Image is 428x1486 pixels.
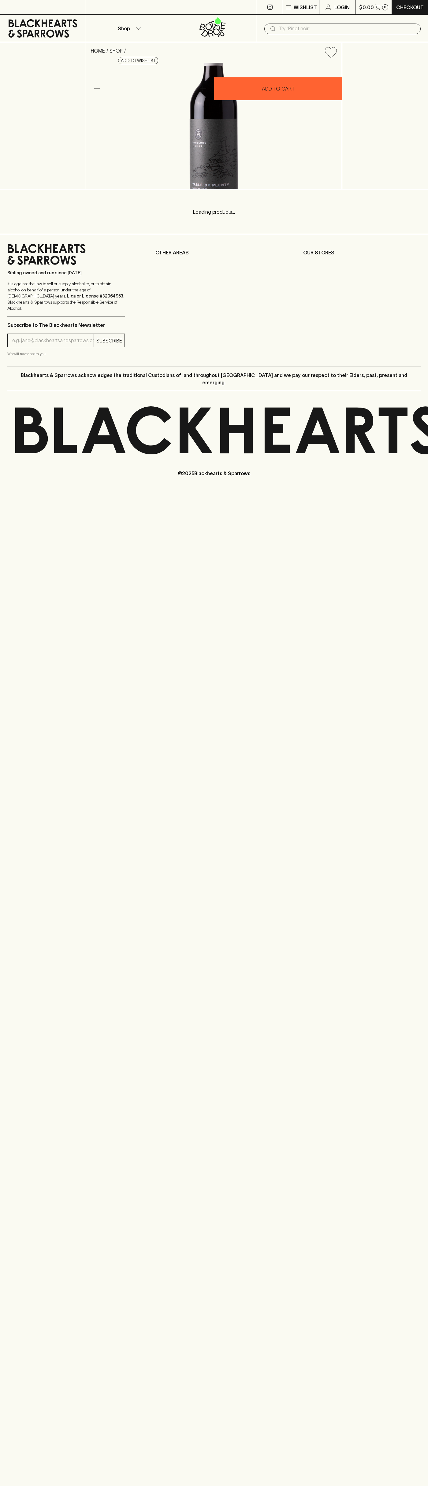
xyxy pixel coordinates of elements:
button: ADD TO CART [214,77,342,100]
strong: Liquor License #32064953 [67,294,123,298]
p: ⠀ [86,4,91,11]
p: Loading products... [6,208,422,216]
p: Sibling owned and run since [DATE] [7,270,125,276]
p: 0 [384,6,386,9]
p: It is against the law to sell or supply alcohol to, or to obtain alcohol on behalf of a person un... [7,281,125,311]
p: SUBSCRIBE [96,337,122,344]
button: SUBSCRIBE [94,334,125,347]
p: Blackhearts & Sparrows acknowledges the traditional Custodians of land throughout [GEOGRAPHIC_DAT... [12,371,416,386]
p: We will never spam you [7,351,125,357]
input: Try "Pinot noir" [279,24,416,34]
button: Shop [86,15,171,42]
p: OUR STORES [303,249,421,256]
p: Subscribe to The Blackhearts Newsletter [7,321,125,329]
p: Wishlist [294,4,317,11]
p: Login [334,4,350,11]
p: $0.00 [359,4,374,11]
p: Shop [118,25,130,32]
input: e.g. jane@blackheartsandsparrows.com.au [12,336,94,346]
a: HOME [91,48,105,54]
a: SHOP [110,48,123,54]
img: 37269.png [86,63,342,189]
button: Add to wishlist [322,45,339,60]
p: OTHER AREAS [155,249,273,256]
p: Checkout [396,4,424,11]
p: ADD TO CART [262,85,295,92]
button: Add to wishlist [118,57,158,64]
